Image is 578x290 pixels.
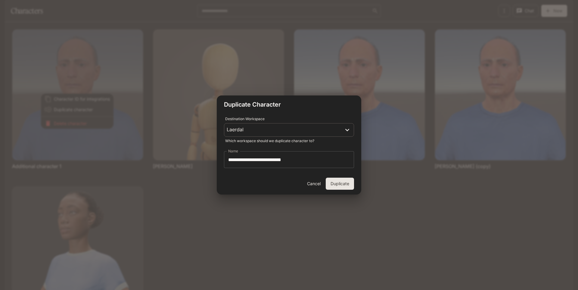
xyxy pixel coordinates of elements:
button: Cancel [304,178,323,190]
span: Which workspace should we duplicate character to? [224,138,354,144]
h2: Duplicate Character [217,95,361,114]
label: Name [228,148,238,154]
span: Destination Workspace [224,116,354,122]
p: Laerdal [227,126,244,134]
button: Duplicate [326,178,354,190]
